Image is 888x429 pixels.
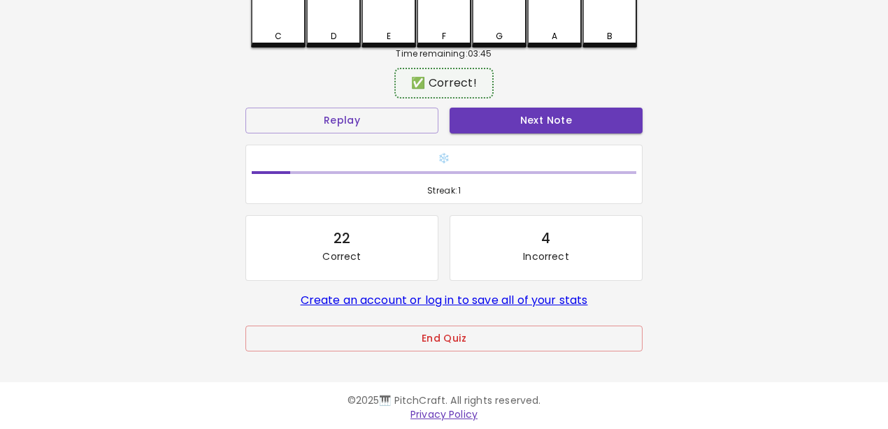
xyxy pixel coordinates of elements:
span: Streak: 1 [252,184,636,198]
div: ✅ Correct! [401,75,487,92]
div: A [552,30,557,43]
p: © 2025 🎹 PitchCraft. All rights reserved. [41,393,847,407]
div: Time remaining: 03:45 [251,48,637,60]
div: 22 [334,227,350,249]
h6: ❄️ [252,151,636,166]
a: Privacy Policy [410,407,478,421]
div: E [387,30,391,43]
div: D [331,30,336,43]
p: Correct [322,249,361,263]
div: G [496,30,503,43]
div: B [607,30,613,43]
a: Create an account or log in to save all of your stats [301,292,588,308]
button: End Quiz [245,326,643,351]
div: F [442,30,446,43]
div: C [275,30,282,43]
button: Replay [245,108,438,133]
p: Incorrect [523,249,568,263]
button: Next Note [450,108,643,133]
div: 4 [541,227,550,249]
